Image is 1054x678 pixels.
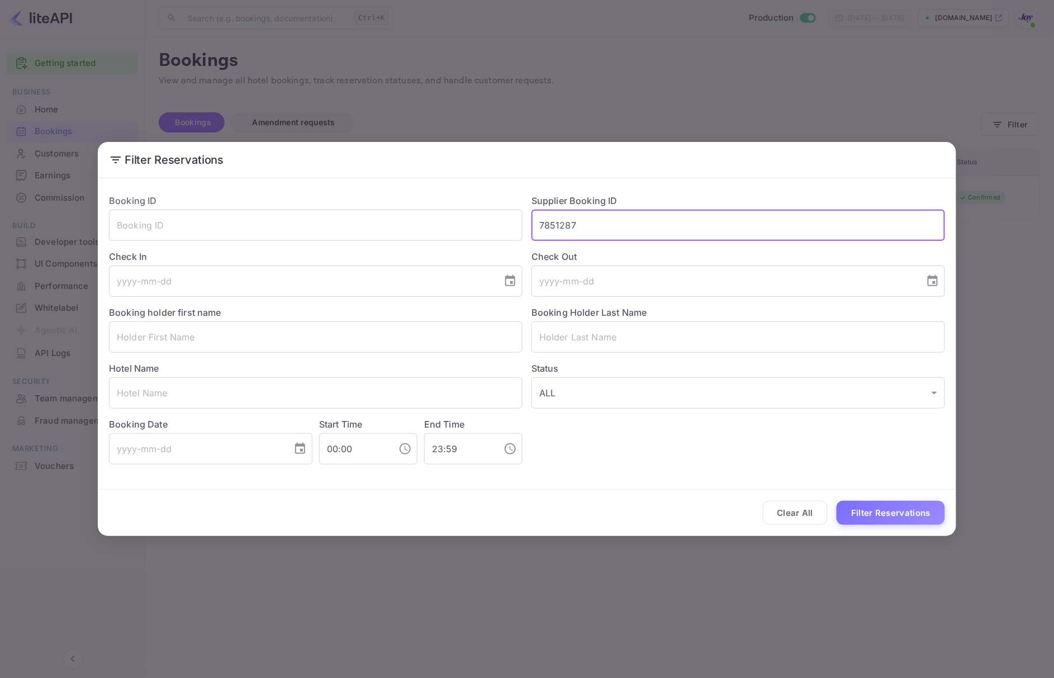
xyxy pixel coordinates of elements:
[289,438,311,460] button: Choose date
[424,433,495,464] input: hh:mm
[109,265,495,297] input: yyyy-mm-dd
[763,501,828,525] button: Clear All
[109,195,157,206] label: Booking ID
[837,501,945,525] button: Filter Reservations
[531,307,647,318] label: Booking Holder Last Name
[531,265,917,297] input: yyyy-mm-dd
[531,210,945,241] input: Supplier Booking ID
[109,433,284,464] input: yyyy-mm-dd
[98,142,956,178] h2: Filter Reservations
[531,195,618,206] label: Supplier Booking ID
[109,418,312,431] label: Booking Date
[531,321,945,353] input: Holder Last Name
[319,419,363,430] label: Start Time
[109,363,159,374] label: Hotel Name
[109,250,523,263] label: Check In
[424,419,464,430] label: End Time
[394,438,416,460] button: Choose time, selected time is 12:00 AM
[499,438,521,460] button: Choose time, selected time is 11:59 PM
[109,210,523,241] input: Booking ID
[319,433,390,464] input: hh:mm
[109,321,523,353] input: Holder First Name
[109,307,221,318] label: Booking holder first name
[109,377,523,409] input: Hotel Name
[922,270,944,292] button: Choose date
[499,270,521,292] button: Choose date
[531,250,945,263] label: Check Out
[531,377,945,409] div: ALL
[531,362,945,375] label: Status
